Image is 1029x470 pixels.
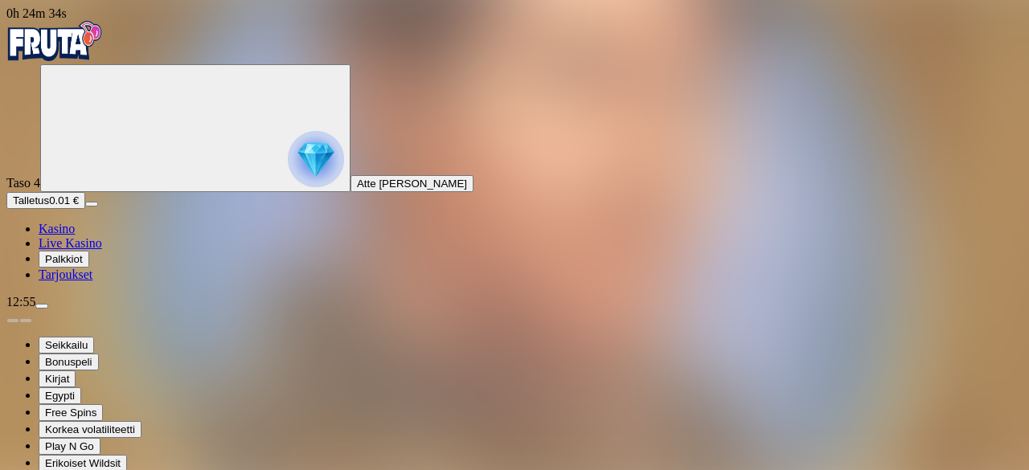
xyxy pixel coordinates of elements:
[45,356,92,368] span: Bonuspeli
[45,423,135,435] span: Korkea volatiliteetti
[45,339,88,351] span: Seikkailu
[40,64,351,192] button: reward progress
[39,370,76,387] button: Kirjat
[6,222,1023,282] nav: Main menu
[13,194,49,206] span: Talletus
[39,421,141,438] button: Korkea volatiliteetti
[45,440,94,452] span: Play N Go
[49,194,79,206] span: 0.01 €
[39,354,99,370] button: Bonuspeli
[45,390,75,402] span: Egypti
[6,192,85,209] button: Talletusplus icon0.01 €
[6,50,103,63] a: Fruta
[6,295,35,309] span: 12:55
[6,21,103,61] img: Fruta
[35,304,48,309] button: menu
[45,407,96,419] span: Free Spins
[45,373,69,385] span: Kirjat
[45,253,83,265] span: Palkkiot
[351,175,474,192] button: Atte [PERSON_NAME]
[39,337,94,354] button: Seikkailu
[39,251,89,268] button: Palkkiot
[288,131,344,187] img: reward progress
[39,387,81,404] button: Egypti
[39,404,103,421] button: Free Spins
[85,202,98,206] button: menu
[39,236,102,250] a: Live Kasino
[19,318,32,323] button: next slide
[45,457,121,469] span: Erikoiset Wildsit
[6,6,67,20] span: user session time
[39,222,75,235] a: Kasino
[39,438,100,455] button: Play N Go
[6,21,1023,282] nav: Primary
[39,268,92,281] a: Tarjoukset
[6,176,40,190] span: Taso 4
[6,318,19,323] button: prev slide
[357,178,467,190] span: Atte [PERSON_NAME]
